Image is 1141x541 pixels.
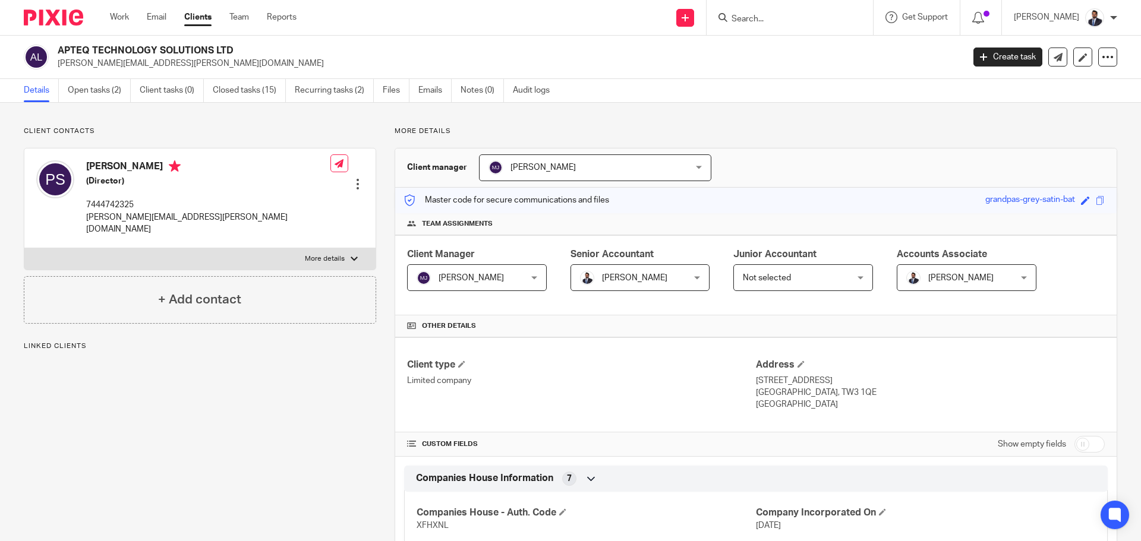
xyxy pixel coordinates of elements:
a: Notes (0) [461,79,504,102]
a: Clients [184,11,212,23]
a: Create task [973,48,1042,67]
p: Master code for secure communications and files [404,194,609,206]
a: Recurring tasks (2) [295,79,374,102]
span: 7 [567,473,572,485]
p: 7444742325 [86,199,330,211]
img: _MG_2399_1.jpg [906,271,921,285]
p: Limited company [407,375,756,387]
h4: Companies House - Auth. Code [417,507,756,519]
a: Emails [418,79,452,102]
span: Senior Accountant [570,249,654,259]
a: Team [229,11,249,23]
a: Open tasks (2) [68,79,131,102]
i: Primary [169,160,181,172]
h4: Client type [407,359,756,371]
span: [PERSON_NAME] [510,163,576,172]
h4: Address [756,359,1105,371]
a: Closed tasks (15) [213,79,286,102]
p: [PERSON_NAME][EMAIL_ADDRESS][PERSON_NAME][DOMAIN_NAME] [58,58,956,69]
img: Pixie [24,10,83,26]
span: [PERSON_NAME] [602,274,667,282]
p: Linked clients [24,341,376,351]
img: _MG_2399_1.jpg [580,271,594,285]
span: Not selected [743,274,791,282]
span: Accounts Associate [897,249,987,259]
label: Show empty fields [998,438,1066,450]
p: [GEOGRAPHIC_DATA] [756,398,1105,410]
a: Email [147,11,166,23]
img: svg%3E [417,271,431,285]
span: [PERSON_NAME] [928,274,994,282]
p: More details [395,126,1117,136]
span: Companies House Information [416,472,553,485]
a: Audit logs [513,79,559,102]
h3: Client manager [407,162,467,173]
span: [PERSON_NAME] [439,274,504,282]
span: [DATE] [756,521,781,530]
p: [STREET_ADDRESS] [756,375,1105,387]
span: Client Manager [407,249,475,259]
img: svg%3E [36,160,74,198]
img: svg%3E [488,160,503,175]
span: Team assignments [422,219,493,229]
a: Details [24,79,59,102]
img: _MG_2399_1.jpg [1085,8,1104,27]
span: Get Support [902,13,948,21]
p: [PERSON_NAME] [1014,11,1079,23]
a: Reports [267,11,297,23]
a: Files [383,79,409,102]
p: More details [305,254,345,264]
h4: + Add contact [158,290,241,309]
p: [GEOGRAPHIC_DATA], TW3 1QE [756,387,1105,398]
p: Client contacts [24,126,376,136]
h4: CUSTOM FIELDS [407,439,756,449]
p: [PERSON_NAME][EMAIL_ADDRESS][PERSON_NAME][DOMAIN_NAME] [86,211,330,236]
span: Junior Accountant [733,249,817,259]
input: Search [730,14,837,25]
div: grandpas-grey-satin-bat [985,194,1075,207]
h4: Company Incorporated On [756,507,1095,519]
a: Work [110,11,129,23]
a: Client tasks (0) [140,79,204,102]
h5: (Director) [86,175,330,187]
img: svg%3E [24,45,49,69]
h4: [PERSON_NAME] [86,160,330,175]
span: Other details [422,321,476,331]
h2: APTEQ TECHNOLOGY SOLUTIONS LTD [58,45,776,57]
span: XFHXNL [417,521,449,530]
